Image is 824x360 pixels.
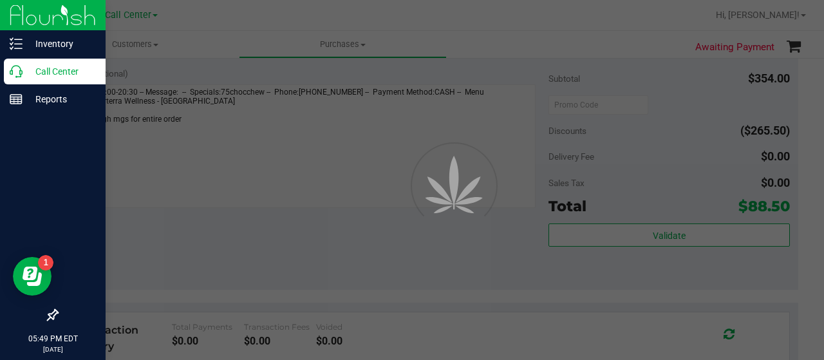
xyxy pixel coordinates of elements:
p: [DATE] [6,345,100,354]
p: Inventory [23,36,100,52]
iframe: Resource center unread badge [38,255,53,270]
inline-svg: Inventory [10,37,23,50]
p: Reports [23,91,100,107]
p: Call Center [23,64,100,79]
inline-svg: Reports [10,93,23,106]
iframe: Resource center [13,257,51,296]
inline-svg: Call Center [10,65,23,78]
p: 05:49 PM EDT [6,333,100,345]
